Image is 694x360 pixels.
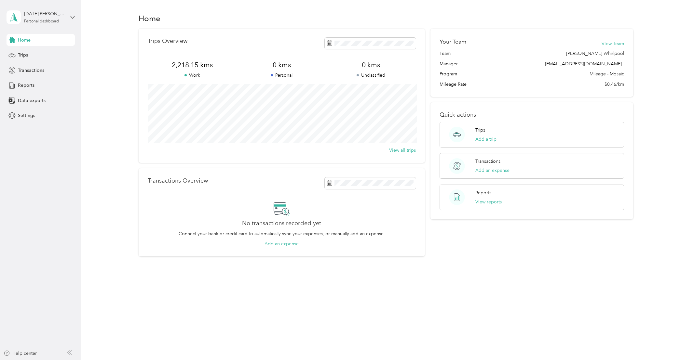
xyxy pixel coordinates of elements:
button: Add an expense [265,240,299,247]
span: Data exports [18,97,46,104]
p: Trips Overview [148,38,187,45]
span: $0.46/km [605,81,624,88]
button: View reports [475,199,502,205]
div: Personal dashboard [24,19,59,23]
div: [DATE][PERSON_NAME] [24,10,65,17]
h2: Your Team [440,38,466,46]
span: 0 kms [326,60,416,70]
span: Transactions [18,67,44,74]
p: Unclassified [326,72,416,79]
span: Mileage Rate [440,81,467,88]
p: Transactions Overview [148,177,208,184]
span: Team [440,50,451,57]
button: Add a trip [475,136,497,143]
span: [PERSON_NAME] Whirlpool [566,50,624,57]
button: View all trips [389,147,416,154]
button: Help center [4,350,37,357]
span: Reports [18,82,34,89]
span: Program [440,71,457,77]
iframe: Everlance-gr Chat Button Frame [658,324,694,360]
p: Connect your bank or credit card to automatically sync your expenses, or manually add an expense. [179,230,385,237]
p: Trips [475,127,485,134]
button: View Team [602,40,624,47]
span: Manager [440,60,458,67]
p: Transactions [475,158,500,165]
p: Quick actions [440,111,624,118]
h1: Home [139,15,160,22]
span: [EMAIL_ADDRESS][DOMAIN_NAME] [545,61,622,67]
p: Work [148,72,237,79]
p: Reports [475,189,491,196]
button: Add an expense [475,167,510,174]
span: 0 kms [237,60,327,70]
span: Home [18,37,31,44]
span: Trips [18,52,28,58]
span: Mileage - Mosaic [590,71,624,77]
span: Settings [18,112,35,119]
h2: No transactions recorded yet [242,220,321,227]
p: Personal [237,72,327,79]
span: 2,218.15 kms [148,60,237,70]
